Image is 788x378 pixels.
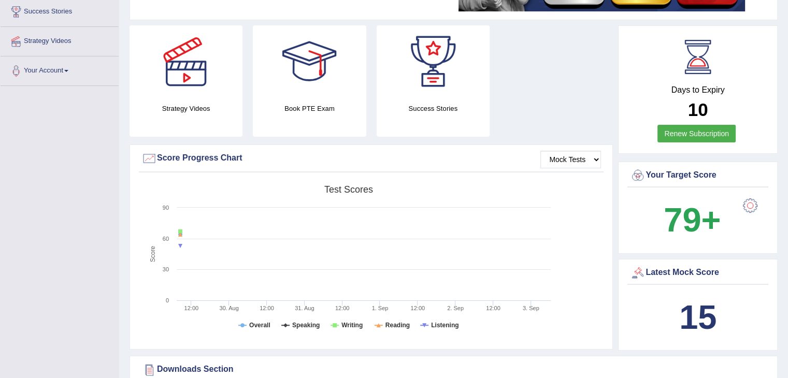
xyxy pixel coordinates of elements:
[253,103,366,114] h4: Book PTE Exam
[324,184,373,195] tspan: Test scores
[486,305,500,311] text: 12:00
[335,305,350,311] text: 12:00
[163,236,169,242] text: 60
[523,305,539,311] tspan: 3. Sep
[141,362,766,377] div: Downloads Section
[295,305,314,311] tspan: 31. Aug
[219,305,238,311] tspan: 30. Aug
[341,322,363,329] tspan: Writing
[141,151,601,166] div: Score Progress Chart
[149,246,156,263] tspan: Score
[377,103,490,114] h4: Success Stories
[411,305,425,311] text: 12:00
[431,322,459,329] tspan: Listening
[130,103,242,114] h4: Strategy Videos
[679,298,717,336] b: 15
[657,125,736,142] a: Renew Subscription
[1,27,119,53] a: Strategy Videos
[385,322,410,329] tspan: Reading
[260,305,274,311] text: 12:00
[163,266,169,272] text: 30
[292,322,320,329] tspan: Speaking
[630,265,766,281] div: Latest Mock Score
[372,305,389,311] tspan: 1. Sep
[664,201,721,239] b: 79+
[688,99,708,120] b: 10
[166,297,169,303] text: 0
[1,56,119,82] a: Your Account
[630,85,766,95] h4: Days to Expiry
[630,168,766,183] div: Your Target Score
[184,305,199,311] text: 12:00
[447,305,464,311] tspan: 2. Sep
[249,322,270,329] tspan: Overall
[163,205,169,211] text: 90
